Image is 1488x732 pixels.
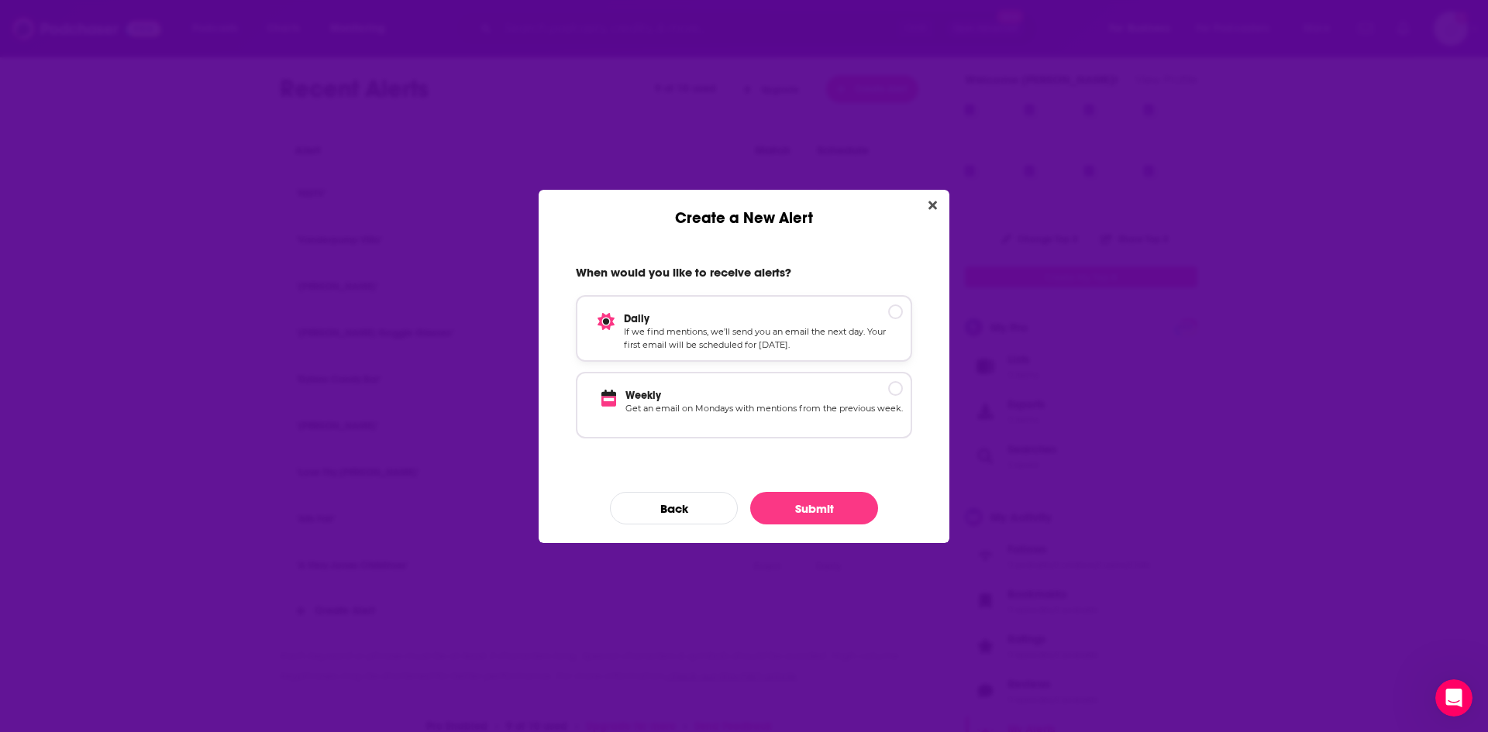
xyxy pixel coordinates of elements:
[624,325,903,352] p: If we find mentions, we’ll send you an email the next day. Your first email will be scheduled for...
[625,402,903,429] p: Get an email on Mondays with mentions from the previous week.
[922,196,943,215] button: Close
[1435,679,1472,717] iframe: Intercom live chat
[576,265,912,287] h2: When would you like to receive alerts?
[625,389,903,402] p: Weekly
[610,492,738,524] button: Back
[539,190,949,228] div: Create a New Alert
[624,312,903,325] p: Daily
[750,492,878,524] button: Submit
